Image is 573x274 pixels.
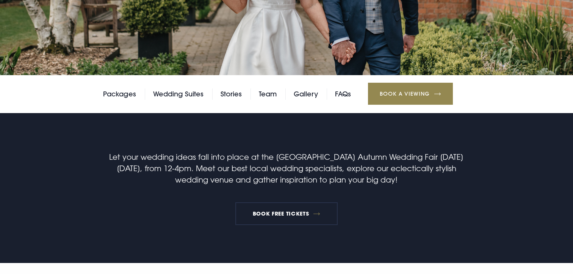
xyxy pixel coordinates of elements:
[235,202,338,225] a: BOOK FREE TICKETS
[294,88,318,100] a: Gallery
[335,88,351,100] a: FAQs
[259,88,277,100] a: Team
[153,88,204,100] a: Wedding Suites
[103,88,136,100] a: Packages
[106,151,467,185] p: Let your wedding ideas fall into place at the [GEOGRAPHIC_DATA] Autumn Wedding Fair [DATE][DATE],...
[221,88,242,100] a: Stories
[368,83,453,105] a: Book a Viewing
